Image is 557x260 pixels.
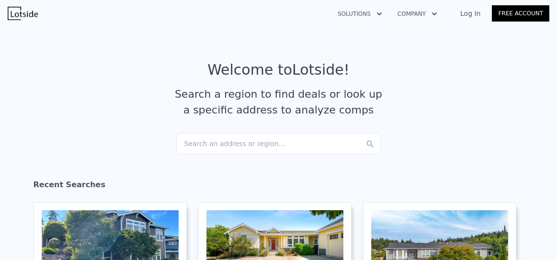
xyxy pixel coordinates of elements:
[492,5,549,22] a: Free Account
[207,61,350,79] div: Welcome to Lotside !
[176,133,381,154] div: Search an address or region...
[8,7,38,20] img: Lotside
[171,86,386,118] div: Search a region to find deals or look up a specific address to analyze comps
[34,171,524,202] div: Recent Searches
[330,5,390,23] button: Solutions
[390,5,445,23] button: Company
[449,9,492,18] a: Log In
